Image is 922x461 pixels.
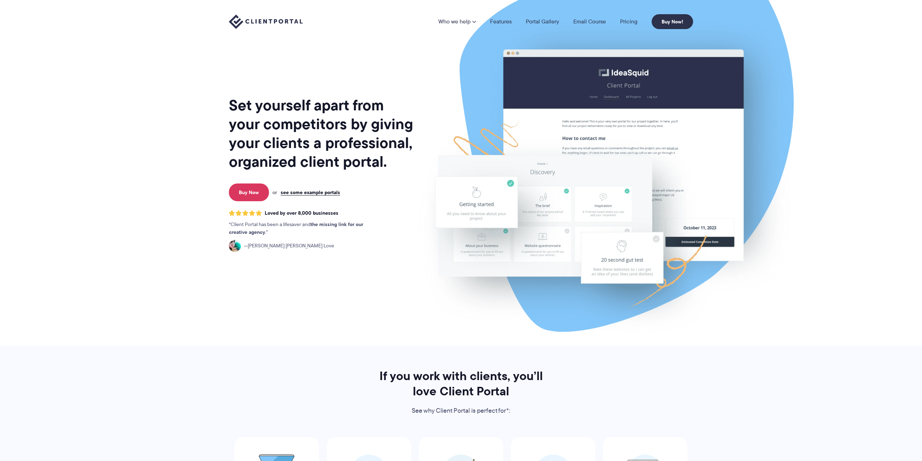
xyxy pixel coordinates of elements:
[265,210,338,216] span: Loved by over 8,000 businesses
[370,406,552,416] p: See why Client Portal is perfect for*:
[229,96,415,171] h1: Set yourself apart from your competitors by giving your clients a professional, organized client ...
[620,19,637,24] a: Pricing
[652,14,693,29] a: Buy Now!
[281,189,340,196] a: see some example portals
[229,220,363,236] strong: the missing link for our creative agency
[370,368,552,399] h2: If you work with clients, you’ll love Client Portal
[244,242,334,250] span: [PERSON_NAME] [PERSON_NAME] Love
[573,19,606,24] a: Email Course
[526,19,559,24] a: Portal Gallery
[438,19,476,24] a: Who we help
[229,221,378,236] p: Client Portal has been a lifesaver and .
[272,189,277,196] span: or
[229,183,269,201] a: Buy Now
[490,19,512,24] a: Features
